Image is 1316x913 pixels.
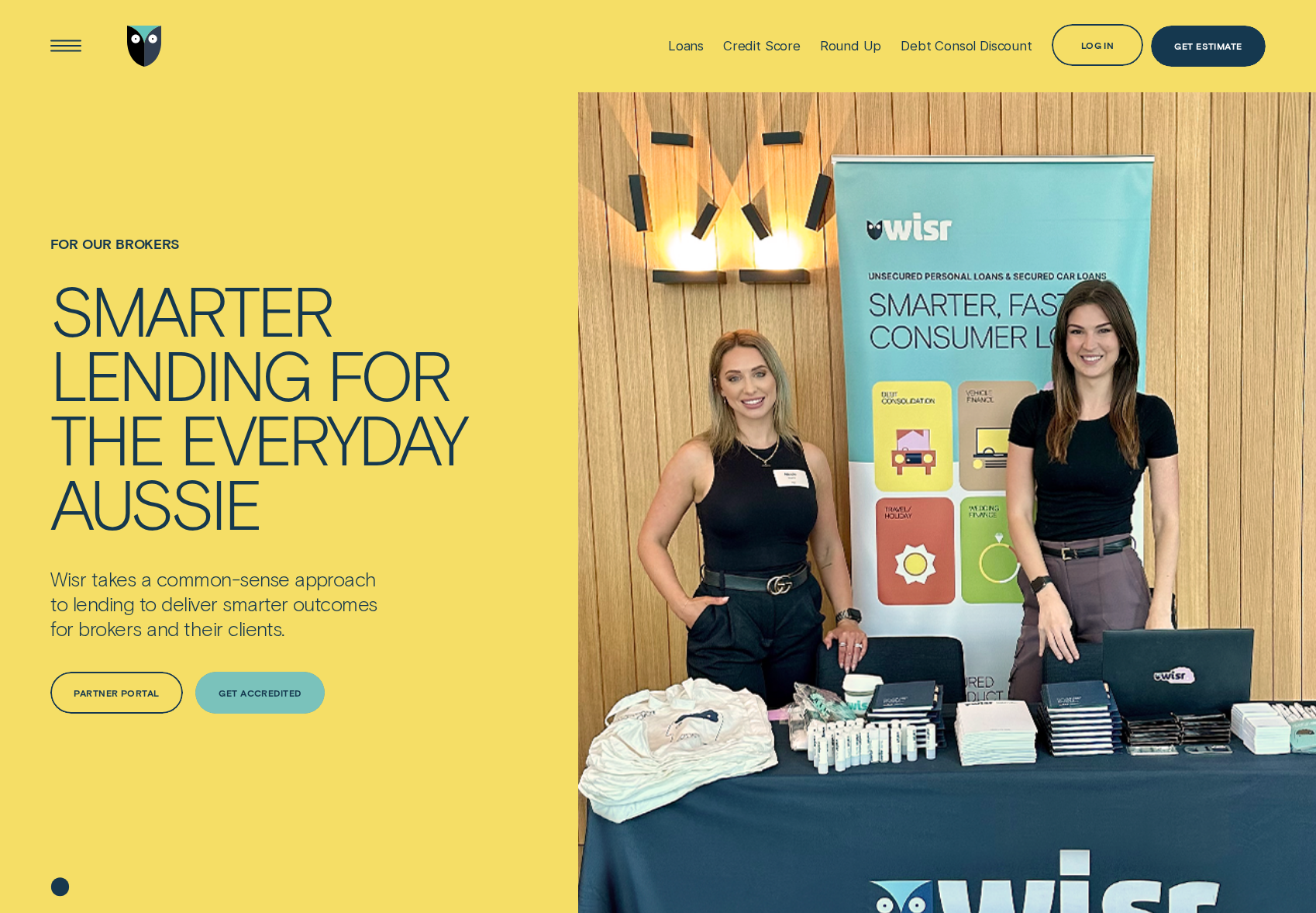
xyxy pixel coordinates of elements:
h1: For Our Brokers [50,236,467,278]
div: the [50,406,164,471]
div: for [327,342,450,406]
div: Smarter [50,278,332,342]
button: Open Menu [45,26,87,67]
a: Get Accredited [195,672,324,714]
button: Log in [1052,24,1144,66]
a: Get Estimate [1151,26,1265,67]
div: everyday [180,406,467,471]
div: Get Accredited [219,689,301,697]
div: Credit Score [723,38,801,54]
div: Aussie [50,471,260,535]
div: Round Up [820,38,882,54]
p: Wisr takes a common-sense approach to lending to deliver smarter outcomes for brokers and their c... [50,566,450,642]
div: Debt Consol Discount [901,38,1032,54]
img: Wisr [127,26,162,67]
div: Loans [668,38,704,54]
a: Partner Portal [50,672,182,714]
div: lending [50,342,311,406]
h4: Smarter lending for the everyday Aussie [50,278,467,535]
